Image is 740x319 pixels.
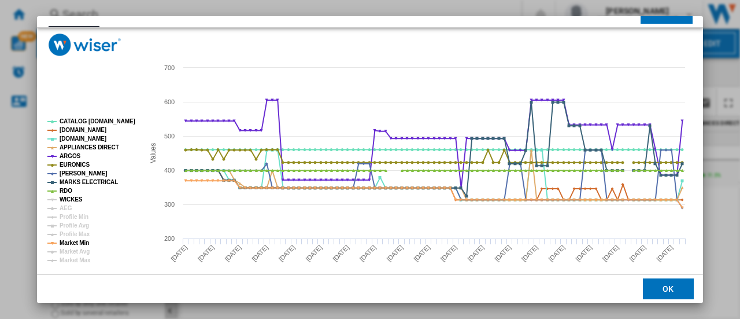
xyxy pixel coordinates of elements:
[149,143,157,163] tspan: Values
[385,244,404,263] tspan: [DATE]
[60,162,90,168] tspan: EURONICS
[250,244,269,263] tspan: [DATE]
[574,244,593,263] tspan: [DATE]
[60,222,89,229] tspan: Profile Avg
[60,135,106,142] tspan: [DOMAIN_NAME]
[60,231,90,237] tspan: Profile Max
[601,244,620,263] tspan: [DATE]
[60,196,83,203] tspan: WICKES
[304,244,323,263] tspan: [DATE]
[164,133,175,140] tspan: 500
[466,244,485,263] tspan: [DATE]
[655,244,674,263] tspan: [DATE]
[358,244,378,263] tspan: [DATE]
[164,167,175,174] tspan: 400
[643,278,694,299] button: OK
[60,214,88,220] tspan: Profile Min
[60,205,72,211] tspan: AEG
[331,244,350,263] tspan: [DATE]
[60,179,118,185] tspan: MARKS ELECTRICAL
[164,235,175,242] tspan: 200
[164,201,175,208] tspan: 300
[547,244,566,263] tspan: [DATE]
[277,244,297,263] tspan: [DATE]
[60,144,119,151] tspan: APPLIANCES DIRECT
[164,64,175,71] tspan: 700
[197,244,216,263] tspan: [DATE]
[223,244,242,263] tspan: [DATE]
[628,244,647,263] tspan: [DATE]
[60,153,81,159] tspan: ARGOS
[60,127,106,133] tspan: [DOMAIN_NAME]
[169,244,188,263] tspan: [DATE]
[60,188,72,194] tspan: RDO
[439,244,458,263] tspan: [DATE]
[60,248,90,255] tspan: Market Avg
[60,118,135,124] tspan: CATALOG [DOMAIN_NAME]
[60,257,91,263] tspan: Market Max
[37,16,703,303] md-dialog: Product popup
[412,244,431,263] tspan: [DATE]
[49,34,121,56] img: logo_wiser_300x94.png
[50,8,80,17] div: 3 Months
[164,98,175,105] tspan: 600
[60,240,89,246] tspan: Market Min
[520,244,539,263] tspan: [DATE]
[60,170,108,177] tspan: [PERSON_NAME]
[493,244,512,263] tspan: [DATE]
